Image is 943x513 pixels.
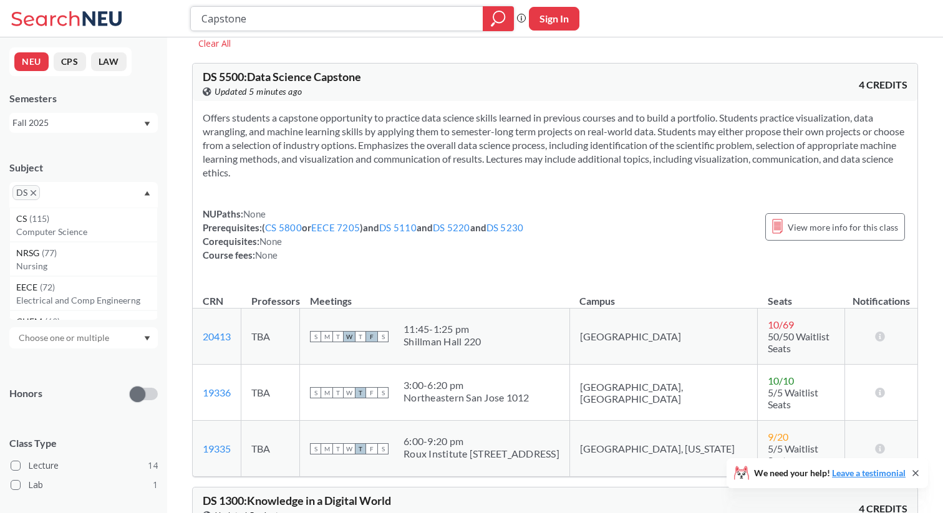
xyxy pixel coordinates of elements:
[404,335,481,348] div: Shillman Hall 220
[569,282,757,309] th: Campus
[12,116,143,130] div: Fall 2025
[300,282,570,309] th: Meetings
[768,386,818,410] span: 5/5 Waitlist Seats
[16,280,40,294] span: EECE
[491,10,506,27] svg: magnifying glass
[377,443,389,454] span: S
[768,330,829,354] span: 50/50 Waitlist Seats
[243,208,266,219] span: None
[845,282,917,309] th: Notifications
[768,319,794,330] span: 10 / 69
[203,111,907,180] section: Offers students a capstone opportunity to practice data science skills learned in previous course...
[332,443,344,454] span: T
[200,8,474,29] input: Class, professor, course number, "phrase"
[148,459,158,472] span: 14
[569,421,757,477] td: [GEOGRAPHIC_DATA], [US_STATE]
[203,494,391,507] span: DS 1300 : Knowledge in a Digital World
[332,387,344,398] span: T
[54,52,86,71] button: CPS
[203,70,361,84] span: DS 5500 : Data Science Capstone
[332,331,344,342] span: T
[404,448,559,460] div: Roux Institute [STREET_ADDRESS]
[12,330,117,345] input: Choose one or multiple
[404,323,481,335] div: 11:45 - 1:25 pm
[404,379,530,391] div: 3:00 - 6:20 pm
[12,185,40,200] span: DSX to remove pill
[91,52,127,71] button: LAW
[241,421,300,477] td: TBA
[344,331,355,342] span: W
[14,52,49,71] button: NEU
[379,222,417,233] a: DS 5110
[768,375,794,386] span: 10 / 10
[768,443,818,466] span: 5/5 Waitlist Seats
[754,469,906,477] span: We need your help!
[203,294,223,308] div: CRN
[529,7,579,31] button: Sign In
[144,336,150,341] svg: Dropdown arrow
[42,247,57,258] span: ( 77 )
[192,34,237,53] div: Clear All
[355,387,366,398] span: T
[40,282,55,292] span: ( 72 )
[321,443,332,454] span: M
[355,331,366,342] span: T
[144,191,150,196] svg: Dropdown arrow
[16,260,157,272] p: Nursing
[569,309,757,365] td: [GEOGRAPHIC_DATA]
[832,467,906,478] a: Leave a testimonial
[31,190,36,196] svg: X to remove pill
[11,477,158,493] label: Lab
[29,213,49,224] span: ( 115 )
[9,327,158,348] div: Dropdown arrow
[9,161,158,175] div: Subject
[433,222,470,233] a: DS 5220
[203,207,523,262] div: NUPaths: Prerequisites: ( or ) and and and Corequisites: Course fees:
[215,85,302,98] span: Updated 5 minutes ago
[9,436,158,450] span: Class Type
[310,387,321,398] span: S
[366,443,377,454] span: F
[355,443,366,454] span: T
[859,78,907,92] span: 4 CREDITS
[366,387,377,398] span: F
[768,431,788,443] span: 9 / 20
[310,331,321,342] span: S
[344,387,355,398] span: W
[569,365,757,421] td: [GEOGRAPHIC_DATA], [GEOGRAPHIC_DATA]
[321,331,332,342] span: M
[16,315,45,328] span: CHEM
[45,316,60,327] span: ( 69 )
[259,236,282,247] span: None
[9,182,158,208] div: DSX to remove pillDropdown arrowCS(115)Computer ScienceNRSG(77)NursingEECE(72)Electrical and Comp...
[16,226,157,238] p: Computer Science
[241,309,300,365] td: TBA
[9,113,158,133] div: Fall 2025Dropdown arrow
[255,249,278,261] span: None
[344,443,355,454] span: W
[9,386,42,401] p: Honors
[404,391,530,404] div: Northeastern San Jose 1012
[241,282,300,309] th: Professors
[203,443,231,454] a: 19335
[265,222,302,233] a: CS 5800
[16,212,29,226] span: CS
[16,294,157,307] p: Electrical and Comp Engineerng
[241,365,300,421] td: TBA
[153,478,158,492] span: 1
[758,282,845,309] th: Seats
[9,92,158,105] div: Semesters
[11,458,158,474] label: Lecture
[404,435,559,448] div: 6:00 - 9:20 pm
[321,387,332,398] span: M
[203,330,231,342] a: 20413
[311,222,360,233] a: EECE 7205
[486,222,524,233] a: DS 5230
[788,219,898,235] span: View more info for this class
[377,331,389,342] span: S
[483,6,514,31] div: magnifying glass
[310,443,321,454] span: S
[366,331,377,342] span: F
[16,246,42,260] span: NRSG
[377,387,389,398] span: S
